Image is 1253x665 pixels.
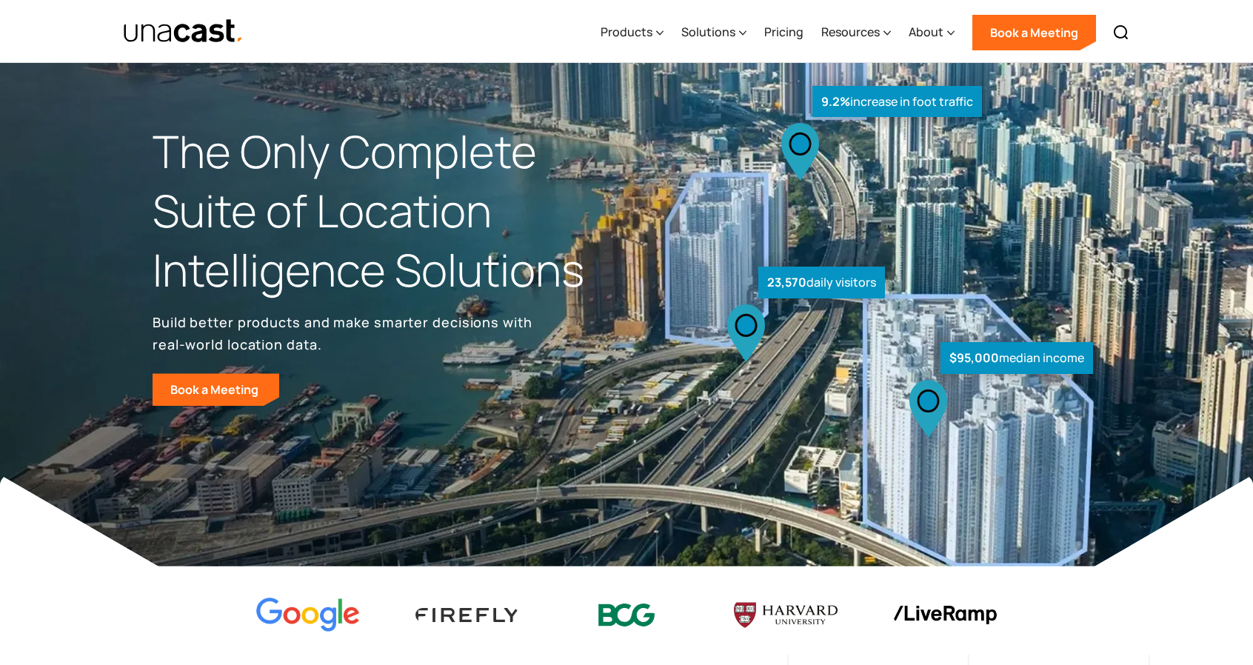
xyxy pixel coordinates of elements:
div: Products [601,23,652,41]
strong: 23,570 [767,274,806,290]
img: Unacast text logo [123,19,244,44]
p: Build better products and make smarter decisions with real-world location data. [153,311,538,355]
div: increase in foot traffic [812,86,982,118]
a: home [123,19,244,44]
a: Book a Meeting [972,15,1096,50]
strong: 9.2% [821,93,850,110]
div: Solutions [681,23,735,41]
img: BCG logo [575,594,678,636]
a: Book a Meeting [153,373,279,406]
a: Pricing [764,2,803,63]
img: Google logo Color [256,598,360,632]
div: daily visitors [758,267,885,298]
div: median income [940,342,1093,374]
div: Resources [821,2,891,63]
div: Resources [821,23,880,41]
div: About [909,2,955,63]
div: Products [601,2,664,63]
strong: $95,000 [949,350,999,366]
h1: The Only Complete Suite of Location Intelligence Solutions [153,122,626,299]
div: Solutions [681,2,746,63]
img: Firefly Advertising logo [415,608,519,622]
div: About [909,23,943,41]
img: Search icon [1112,24,1130,41]
img: Harvard U logo [734,598,838,633]
img: liveramp logo [893,606,997,624]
